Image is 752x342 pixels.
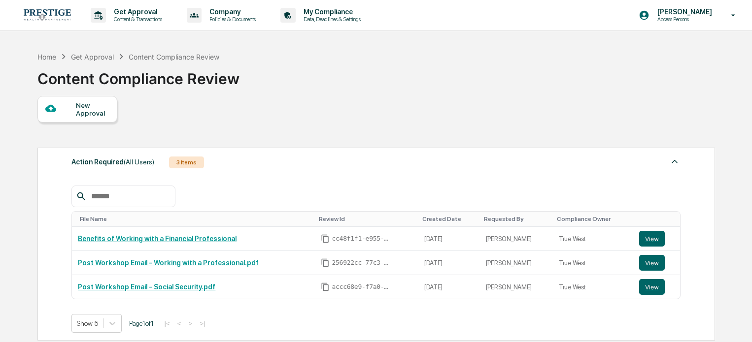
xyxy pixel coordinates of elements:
[129,53,219,61] div: Content Compliance Review
[332,259,391,267] span: 256922cc-77c3-4945-a205-11fcfdbfd03b
[641,216,677,222] div: Toggle SortBy
[321,234,330,243] span: Copy Id
[669,155,681,167] img: caret
[296,16,366,23] p: Data, Deadlines & Settings
[37,62,239,88] div: Content Compliance Review
[197,319,208,328] button: >|
[553,251,633,275] td: True West
[124,158,154,166] span: (All Users)
[639,231,665,247] button: View
[553,275,633,299] td: True West
[296,8,366,16] p: My Compliance
[557,216,629,222] div: Toggle SortBy
[649,8,717,16] p: [PERSON_NAME]
[332,283,391,291] span: accc68e9-f7a0-44b2-b4a3-ede2a8d78468
[418,251,480,275] td: [DATE]
[71,155,154,168] div: Action Required
[71,53,114,61] div: Get Approval
[161,319,172,328] button: |<
[418,227,480,251] td: [DATE]
[649,16,717,23] p: Access Persons
[80,216,311,222] div: Toggle SortBy
[202,16,261,23] p: Policies & Documents
[639,255,675,271] a: View
[37,53,56,61] div: Home
[639,279,665,295] button: View
[484,216,549,222] div: Toggle SortBy
[321,282,330,291] span: Copy Id
[106,16,167,23] p: Content & Transactions
[480,227,553,251] td: [PERSON_NAME]
[185,319,195,328] button: >
[480,275,553,299] td: [PERSON_NAME]
[78,259,259,267] a: Post Workshop Email - Working with a Professional.pdf
[553,227,633,251] td: True West
[422,216,476,222] div: Toggle SortBy
[174,319,184,328] button: <
[332,235,391,243] span: cc48f1f1-e955-4d97-a88e-47c6a179c046
[129,319,154,327] span: Page 1 of 1
[319,216,414,222] div: Toggle SortBy
[720,310,747,336] iframe: Open customer support
[78,283,215,291] a: Post Workshop Email - Social Security.pdf
[78,235,237,243] a: Benefits of Working with a Financial Professional
[480,251,553,275] td: [PERSON_NAME]
[169,156,204,168] div: 3 Items
[418,275,480,299] td: [DATE]
[106,8,167,16] p: Get Approval
[202,8,261,16] p: Company
[639,255,665,271] button: View
[24,9,71,21] img: logo
[321,258,330,267] span: Copy Id
[76,101,109,117] div: New Approval
[639,279,675,295] a: View
[639,231,675,247] a: View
